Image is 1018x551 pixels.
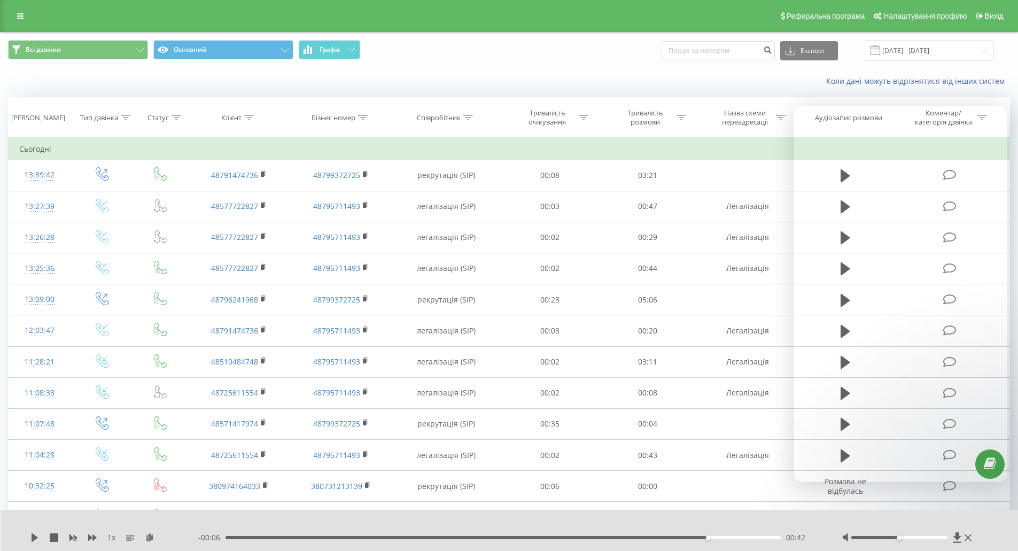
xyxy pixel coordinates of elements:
[417,113,461,122] div: Співробітник
[211,263,258,273] a: 48577722827
[501,377,599,408] td: 00:02
[313,387,360,398] a: 48795711493
[11,113,65,122] div: [PERSON_NAME]
[696,315,798,346] td: Легалізація
[311,481,362,491] a: 380731213139
[501,191,599,222] td: 00:03
[392,377,501,408] td: легалізація (SIP)
[501,315,599,346] td: 00:03
[787,12,865,20] span: Реферальна програма
[313,201,360,211] a: 48795711493
[599,191,697,222] td: 00:47
[392,253,501,284] td: легалізація (SIP)
[19,227,60,248] div: 13:26:28
[897,536,902,540] div: Accessibility label
[19,383,60,403] div: 11:08:33
[716,108,773,127] div: Назва схеми переадресації
[19,414,60,434] div: 11:07:48
[211,170,258,180] a: 48791474736
[617,108,674,127] div: Тривалість розмови
[706,536,710,540] div: Accessibility label
[519,108,576,127] div: Тривалість очікування
[211,232,258,242] a: 48577722827
[392,502,501,533] td: легалізація (SIP)
[599,284,697,315] td: 05:06
[19,165,60,185] div: 13:39:42
[392,408,501,439] td: рекрутація (SIP)
[299,40,360,59] button: Графік
[982,491,1007,516] iframe: Intercom live chat
[19,445,60,465] div: 11:04:28
[501,222,599,253] td: 00:02
[696,222,798,253] td: Легалізація
[662,41,775,60] input: Пошук за номером
[19,196,60,217] div: 13:27:39
[501,160,599,191] td: 00:08
[19,507,60,527] div: 10:31:23
[599,253,697,284] td: 00:44
[599,346,697,377] td: 03:11
[209,481,260,491] a: 380974164033
[599,471,697,502] td: 00:00
[392,471,501,502] td: рекрутація (SIP)
[985,12,1004,20] span: Вихід
[9,138,1010,160] td: Сьогодні
[392,346,501,377] td: легалізація (SIP)
[211,356,258,367] a: 48510484748
[313,325,360,336] a: 48795711493
[501,471,599,502] td: 00:06
[599,502,697,533] td: 00:50
[501,408,599,439] td: 00:35
[392,191,501,222] td: легалізація (SIP)
[696,346,798,377] td: Легалізація
[392,440,501,471] td: легалізація (SIP)
[696,440,798,471] td: Легалізація
[313,356,360,367] a: 48795711493
[883,12,967,20] span: Налаштування профілю
[211,450,258,460] a: 48725611554
[312,113,355,122] div: Бізнес номер
[211,201,258,211] a: 48577722827
[19,320,60,341] div: 12:03:47
[599,315,697,346] td: 00:20
[19,476,60,496] div: 10:32:25
[19,289,60,310] div: 13:09:00
[392,160,501,191] td: рекрутація (SIP)
[313,170,360,180] a: 48799372725
[696,253,798,284] td: Легалізація
[786,532,805,543] span: 00:42
[696,191,798,222] td: Легалізація
[19,258,60,279] div: 13:25:36
[599,377,697,408] td: 00:08
[313,418,360,429] a: 48799372725
[147,113,169,122] div: Статус
[501,253,599,284] td: 00:02
[392,222,501,253] td: легалізація (SIP)
[696,502,798,533] td: Легалізація
[26,45,61,54] span: Всі дзвінки
[599,222,697,253] td: 00:29
[313,450,360,460] a: 48795711493
[501,502,599,533] td: 00:03
[825,476,866,496] span: Розмова не відбулась
[501,440,599,471] td: 00:02
[320,46,340,53] span: Графік
[198,532,226,543] span: - 00:06
[392,315,501,346] td: легалізація (SIP)
[392,284,501,315] td: рекрутація (SIP)
[696,377,798,408] td: Легалізація
[501,346,599,377] td: 00:02
[211,418,258,429] a: 48571417974
[211,325,258,336] a: 48791474736
[826,76,1010,86] a: Коли дані можуть відрізнятися вiд інших систем
[599,160,697,191] td: 03:21
[313,294,360,305] a: 48799372725
[19,352,60,372] div: 11:28:21
[599,440,697,471] td: 00:43
[794,106,1007,482] iframe: Intercom live chat
[107,532,115,543] span: 1 x
[780,41,838,60] button: Експорт
[8,40,148,59] button: Всі дзвінки
[153,40,293,59] button: Основний
[80,113,118,122] div: Тип дзвінка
